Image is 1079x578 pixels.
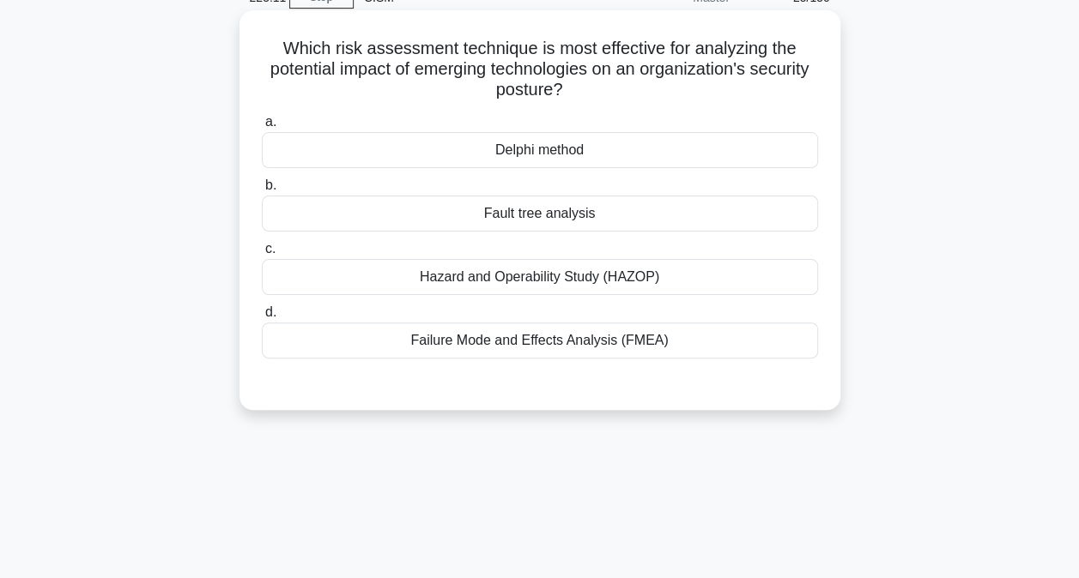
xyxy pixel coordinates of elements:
[262,132,818,168] div: Delphi method
[262,322,818,358] div: Failure Mode and Effects Analysis (FMEA)
[262,259,818,295] div: Hazard and Operability Study (HAZOP)
[260,38,820,101] h5: Which risk assessment technique is most effective for analyzing the potential impact of emerging ...
[265,114,276,129] span: a.
[265,178,276,192] span: b.
[265,241,276,256] span: c.
[262,196,818,232] div: Fault tree analysis
[265,304,276,319] span: d.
